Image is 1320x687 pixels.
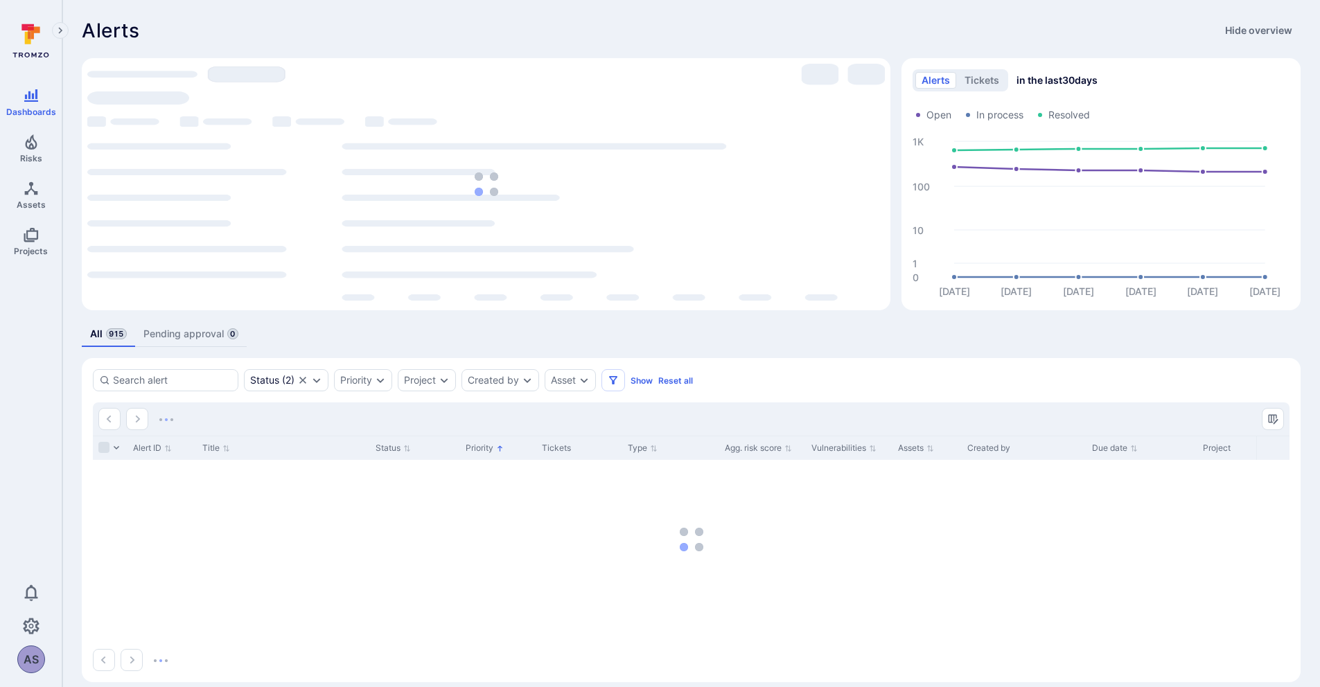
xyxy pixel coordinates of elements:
p: Sorted by: Higher priority first [496,441,504,456]
div: Tickets [542,442,617,454]
img: Loading... [475,172,498,196]
div: ( 2 ) [250,375,294,386]
button: Sort by Title [202,443,230,454]
button: Manage columns [1262,408,1284,430]
div: Alerts/Tickets trend [901,58,1301,310]
a: Pending approval [135,321,247,347]
button: AS [17,645,45,673]
div: open, in process [244,369,328,391]
div: Status [250,375,279,386]
div: alerts tabs [82,321,1301,347]
button: Sort by Due date [1092,443,1138,454]
button: Show [631,375,653,386]
button: alerts [915,72,956,89]
button: Priority [340,375,372,386]
text: 10 [913,224,924,235]
button: Sort by Status [376,443,411,454]
i: Expand navigation menu [55,25,65,37]
button: Expand dropdown [439,375,450,386]
div: Most alerts [82,58,890,310]
span: In process [976,108,1023,122]
text: 1K [913,135,924,147]
img: Loading... [154,659,168,662]
div: Achintya Singh [17,645,45,673]
text: 0 [913,271,919,283]
span: 915 [106,328,127,339]
text: [DATE] [1125,285,1156,297]
span: Risks [20,153,42,163]
span: Select all rows [98,442,109,453]
span: Resolved [1048,108,1090,122]
button: Reset all [658,375,693,386]
button: Clear selection [297,375,308,386]
button: Status(2) [250,375,294,386]
button: Sort by Alert ID [133,443,172,454]
span: 0 [227,328,238,339]
button: Project [404,375,436,386]
img: Loading... [159,418,173,421]
button: Go to the previous page [93,649,115,671]
button: Sort by Type [628,443,658,454]
input: Search alert [113,373,232,387]
div: loading spinner [87,64,885,305]
button: Sort by Vulnerabilities [811,443,877,454]
text: [DATE] [1063,285,1094,297]
button: Filters [601,369,625,391]
span: Open [926,108,951,122]
div: Created by [967,442,1081,454]
text: [DATE] [1249,285,1281,297]
button: Hide overview [1217,19,1301,42]
button: Sort by Agg. risk score [725,443,792,454]
text: [DATE] [939,285,970,297]
button: Sort by Priority [466,443,504,454]
span: Assets [17,199,46,210]
button: Expand dropdown [311,375,322,386]
span: Dashboards [6,107,56,117]
text: [DATE] [1188,285,1219,297]
button: Go to the previous page [98,408,121,430]
text: [DATE] [1001,285,1032,297]
span: Projects [14,246,48,256]
button: Sort by Assets [898,443,934,454]
button: Go to the next page [121,649,143,671]
span: in the last 30 days [1017,73,1098,87]
text: 1 [913,257,917,269]
button: Asset [551,375,576,386]
text: 100 [913,180,930,192]
button: Created by [468,375,519,386]
h1: Alerts [82,19,140,42]
button: tickets [958,72,1005,89]
button: Expand dropdown [375,375,386,386]
button: Expand navigation menu [52,22,69,39]
button: Go to the next page [126,408,148,430]
button: Expand dropdown [579,375,590,386]
button: Expand dropdown [522,375,533,386]
a: All [82,321,135,347]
